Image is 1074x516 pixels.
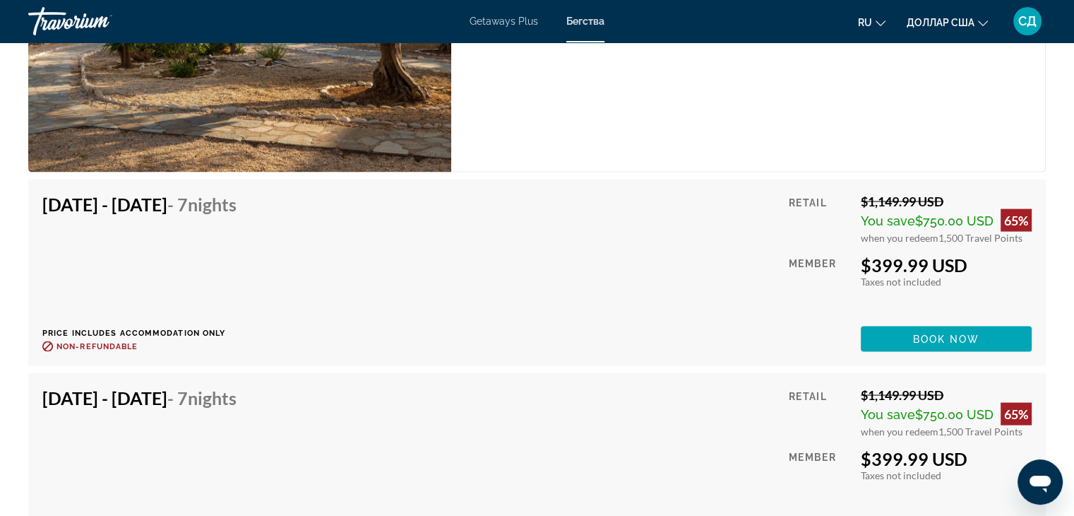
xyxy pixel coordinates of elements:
[938,426,1022,438] span: 1,500 Travel Points
[858,12,885,33] button: Изменить язык
[42,387,237,409] h4: [DATE] - [DATE]
[861,407,915,422] span: You save
[938,232,1022,244] span: 1,500 Travel Points
[915,213,994,228] span: $750.00 USD
[566,16,604,27] a: Бегства
[1001,403,1032,426] div: 65%
[861,448,1032,469] div: $399.99 USD
[907,12,988,33] button: Изменить валюту
[1018,13,1037,28] font: СД
[861,276,941,288] span: Taxes not included
[861,194,1032,209] div: $1,149.99 USD
[42,194,237,215] h4: [DATE] - [DATE]
[789,194,850,244] div: Retail
[28,3,169,40] a: Травориум
[789,387,850,438] div: Retail
[861,213,915,228] span: You save
[789,254,850,316] div: Member
[858,17,872,28] font: ru
[861,232,938,244] span: when you redeem
[789,448,850,510] div: Member
[861,426,938,438] span: when you redeem
[861,254,1032,276] div: $399.99 USD
[1001,209,1032,232] div: 65%
[861,387,1032,403] div: $1,149.99 USD
[907,17,974,28] font: доллар США
[1018,459,1063,505] iframe: Кнопка запуска окна обмена сообщениями
[42,329,247,338] p: Price includes accommodation only
[470,16,538,27] a: Getaways Plus
[861,469,941,481] span: Taxes not included
[167,194,237,215] span: - 7
[915,407,994,422] span: $750.00 USD
[188,194,237,215] span: Nights
[913,334,980,345] span: Book now
[861,327,1032,352] button: Book now
[167,387,237,409] span: - 7
[1009,6,1046,36] button: Меню пользователя
[56,342,138,351] span: Non-refundable
[188,387,237,409] span: Nights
